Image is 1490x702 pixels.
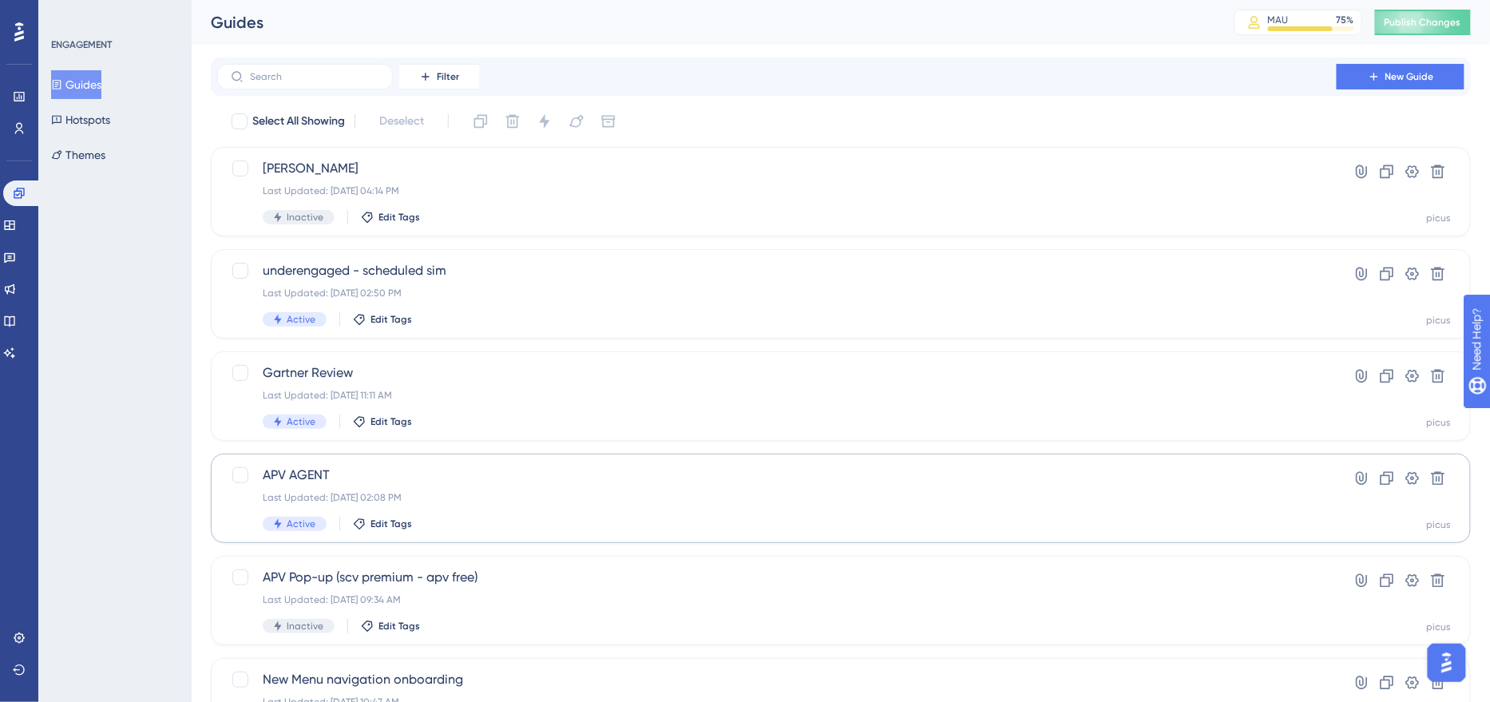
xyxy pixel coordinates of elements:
span: Gartner Review [263,363,1291,383]
div: picus [1427,212,1451,224]
button: Edit Tags [353,415,412,428]
span: Active [287,415,315,428]
div: picus [1427,518,1451,531]
span: Need Help? [38,4,100,23]
div: Last Updated: [DATE] 02:08 PM [263,491,1291,504]
button: Edit Tags [361,620,420,633]
span: New Guide [1385,70,1434,83]
button: Edit Tags [353,313,412,326]
button: Filter [399,64,479,89]
div: picus [1427,416,1451,429]
button: Guides [51,70,101,99]
button: New Guide [1337,64,1464,89]
span: Edit Tags [378,211,420,224]
span: APV Pop-up (scv premium - apv free) [263,568,1291,587]
span: Inactive [287,211,323,224]
span: Edit Tags [371,415,412,428]
span: Publish Changes [1385,16,1461,29]
div: Guides [211,11,1195,34]
div: ENGAGEMENT [51,38,112,51]
span: Active [287,518,315,530]
span: Inactive [287,620,323,633]
span: APV AGENT [263,466,1291,485]
span: Deselect [379,112,424,131]
span: Filter [437,70,459,83]
span: Edit Tags [371,518,412,530]
div: picus [1427,621,1451,633]
span: New Menu navigation onboarding [263,670,1291,689]
button: Edit Tags [353,518,412,530]
button: Deselect [365,107,438,136]
iframe: UserGuiding AI Assistant Launcher [1423,639,1471,687]
div: Last Updated: [DATE] 02:50 PM [263,287,1291,299]
span: Active [287,313,315,326]
span: [PERSON_NAME] [263,159,1291,178]
span: Edit Tags [371,313,412,326]
div: Last Updated: [DATE] 11:11 AM [263,389,1291,402]
input: Search [250,71,379,82]
div: 75 % [1337,14,1354,26]
div: picus [1427,314,1451,327]
div: MAU [1268,14,1289,26]
span: Edit Tags [378,620,420,633]
div: Last Updated: [DATE] 09:34 AM [263,593,1291,606]
button: Edit Tags [361,211,420,224]
button: Publish Changes [1375,10,1471,35]
button: Themes [51,141,105,169]
button: Hotspots [51,105,110,134]
div: Last Updated: [DATE] 04:14 PM [263,184,1291,197]
span: underengaged - scheduled sim [263,261,1291,280]
span: Select All Showing [252,112,345,131]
